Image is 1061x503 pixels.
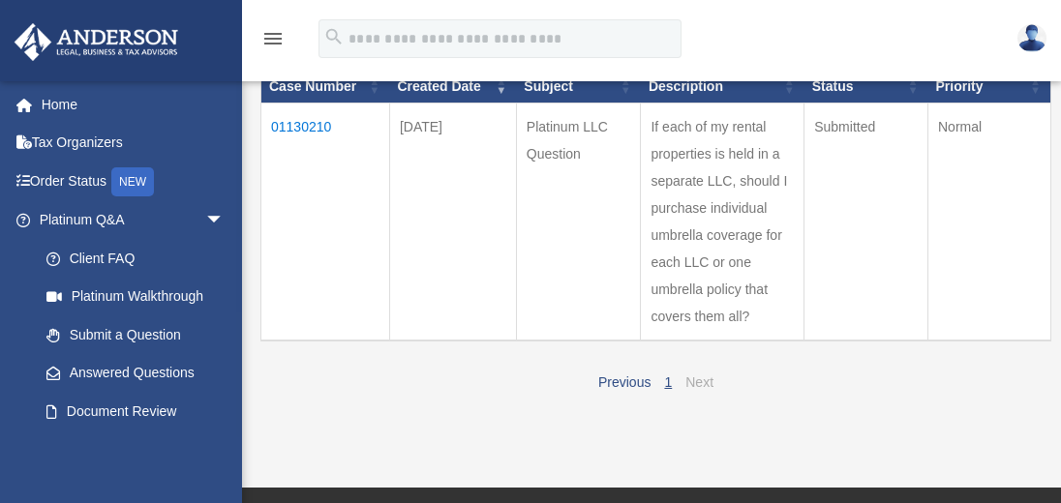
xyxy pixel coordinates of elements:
[27,315,244,354] a: Submit a Question
[685,374,713,390] a: Next
[804,70,928,103] th: Status: activate to sort column ascending
[261,70,390,103] th: Case Number: activate to sort column ascending
[804,103,928,340] td: Submitted
[323,26,345,47] i: search
[641,103,804,340] td: If each of my rental properties is held in a separate LLC, should I purchase individual umbrella ...
[9,23,184,61] img: Anderson Advisors Platinum Portal
[14,201,244,240] a: Platinum Q&Aarrow_drop_down
[14,162,254,201] a: Order StatusNEW
[598,374,651,390] a: Previous
[261,27,285,50] i: menu
[261,103,390,340] td: 01130210
[27,239,244,278] a: Client FAQ
[205,201,244,241] span: arrow_drop_down
[927,70,1050,103] th: Priority: activate to sort column ascending
[27,278,244,316] a: Platinum Walkthrough
[14,124,254,163] a: Tax Organizers
[389,103,516,340] td: [DATE]
[27,430,244,492] a: Platinum Knowledge Room
[261,34,285,50] a: menu
[111,167,154,196] div: NEW
[664,374,672,390] a: 1
[927,103,1050,340] td: Normal
[14,85,254,124] a: Home
[27,392,244,430] a: Document Review
[1017,24,1046,52] img: User Pic
[27,354,234,393] a: Answered Questions
[516,103,641,340] td: Platinum LLC Question
[516,70,641,103] th: Subject: activate to sort column ascending
[641,70,804,103] th: Description: activate to sort column ascending
[389,70,516,103] th: Created Date: activate to sort column ascending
